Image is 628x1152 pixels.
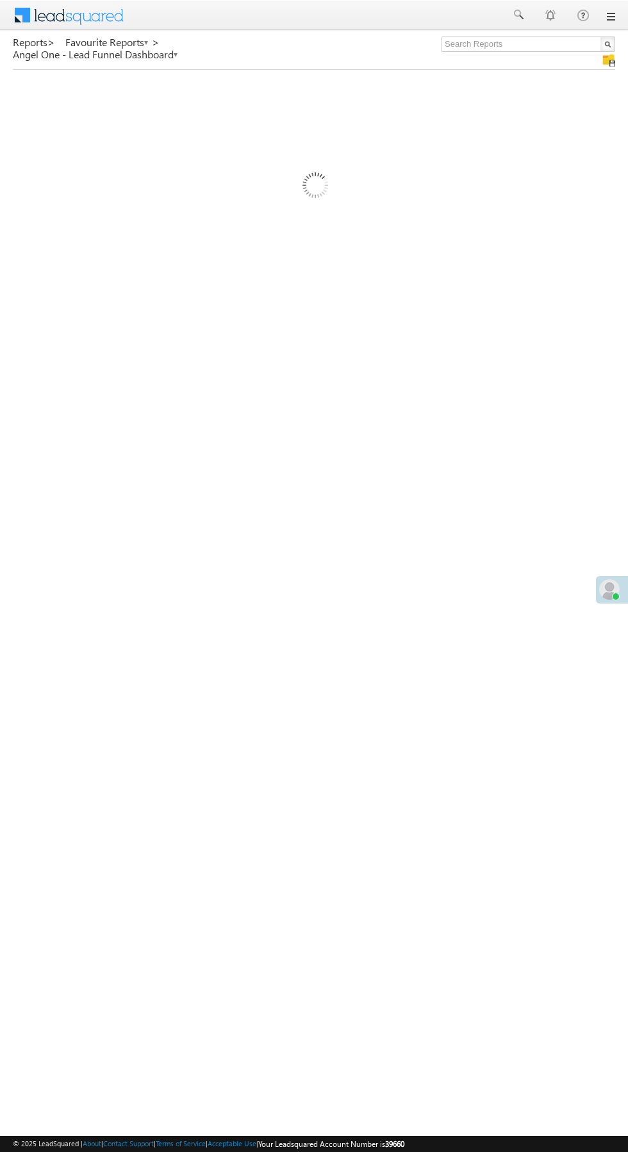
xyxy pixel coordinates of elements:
[248,121,381,254] img: Loading...
[602,54,615,67] img: Manage all your saved reports!
[103,1139,154,1148] a: Contact Support
[13,1138,404,1150] span: © 2025 LeadSquared | | | | |
[65,37,160,48] a: Favourite Reports >
[258,1139,404,1149] span: Your Leadsquared Account Number is
[47,35,55,49] span: >
[13,37,55,48] a: Reports>
[442,37,615,52] input: Search Reports
[83,1139,101,1148] a: About
[385,1139,404,1149] span: 39660
[208,1139,256,1148] a: Acceptable Use
[152,35,160,49] span: >
[156,1139,206,1148] a: Terms of Service
[13,49,179,60] a: Angel One - Lead Funnel Dashboard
